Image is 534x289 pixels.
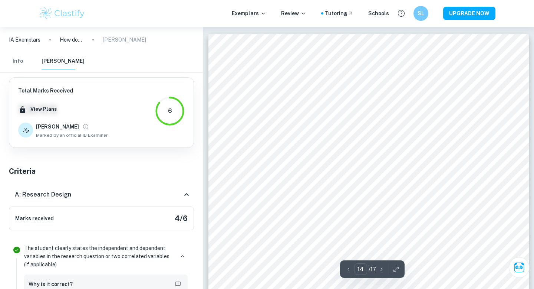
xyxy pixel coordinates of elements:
p: The student clearly states the independent and dependent variables in the research question or tw... [24,244,174,269]
h6: SL [417,9,425,17]
svg: Correct [12,246,21,254]
h6: Marks received [15,214,54,223]
h6: Total Marks Received [18,87,108,95]
div: A: Research Design [9,183,194,207]
h6: [PERSON_NAME] [36,123,79,131]
p: / 17 [369,265,376,273]
button: View Plans [29,104,59,115]
h5: Criteria [9,166,194,177]
button: Info [9,53,27,69]
button: View full profile [80,121,91,132]
a: IA Exemplars [9,36,40,44]
h5: 4 / 6 [175,213,188,224]
button: Help and Feedback [395,7,408,20]
button: UPGRADE NOW [443,7,495,20]
button: [PERSON_NAME] [42,53,85,69]
p: How does a steel spring’s temperature (20.0, 40.0, 60.0, 80.0, 100.0°C) affect its spring constan... [60,36,83,44]
p: [PERSON_NAME] [103,36,146,44]
button: SL [413,6,428,21]
span: Marked by an official IB Examiner [36,132,108,139]
img: Clastify logo [39,6,86,21]
p: Exemplars [232,9,266,17]
div: 6 [168,107,172,116]
a: Tutoring [325,9,353,17]
p: Review [281,9,306,17]
h6: Why is it correct? [29,280,73,288]
button: Ask Clai [509,257,530,278]
h6: A: Research Design [15,190,71,199]
a: Schools [368,9,389,17]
